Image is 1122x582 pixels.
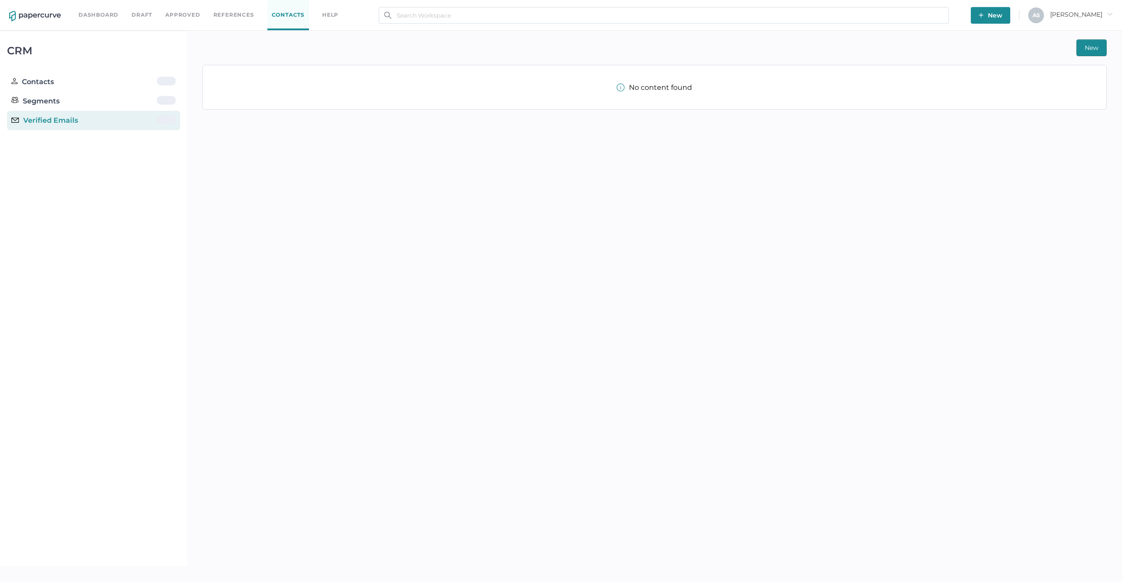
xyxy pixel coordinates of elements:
[1033,12,1040,18] span: A S
[1076,39,1107,56] button: New
[11,78,18,84] img: person.20a629c4.svg
[617,83,625,92] img: info-tooltip-active.a952ecf1.svg
[1050,11,1113,18] span: [PERSON_NAME]
[1085,40,1098,56] span: New
[11,117,19,123] img: email-icon-black.c777dcea.svg
[979,7,1002,24] span: New
[11,115,78,126] div: Verified Emails
[131,10,152,20] a: Draft
[384,12,391,19] img: search.bf03fe8b.svg
[617,83,692,92] div: No content found
[971,7,1010,24] button: New
[322,10,338,20] div: help
[11,96,18,103] img: segments.b9481e3d.svg
[979,13,984,18] img: plus-white.e19ec114.svg
[7,47,180,55] div: CRM
[165,10,200,20] a: Approved
[379,7,949,24] input: Search Workspace
[1107,11,1113,17] i: arrow_right
[9,11,61,21] img: papercurve-logo-colour.7244d18c.svg
[11,96,60,106] div: Segments
[78,10,118,20] a: Dashboard
[213,10,254,20] a: References
[11,77,54,87] div: Contacts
